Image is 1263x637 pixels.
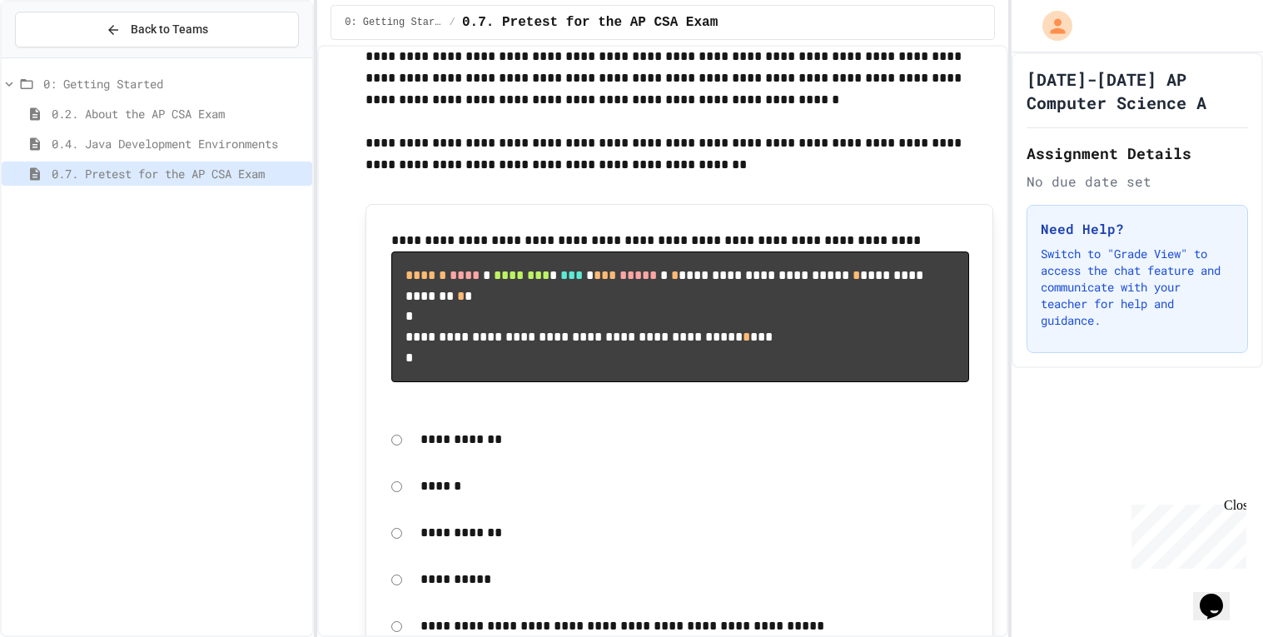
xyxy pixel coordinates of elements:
h3: Need Help? [1041,219,1234,239]
span: 0: Getting Started [43,75,306,92]
span: / [450,16,455,29]
button: Back to Teams [15,12,299,47]
span: 0.2. About the AP CSA Exam [52,105,306,122]
span: 0: Getting Started [345,16,443,29]
span: 0.4. Java Development Environments [52,135,306,152]
p: Switch to "Grade View" to access the chat feature and communicate with your teacher for help and ... [1041,246,1234,329]
iframe: chat widget [1125,498,1246,569]
div: No due date set [1027,172,1248,192]
span: 0.7. Pretest for the AP CSA Exam [462,12,718,32]
div: Chat with us now!Close [7,7,115,106]
span: 0.7. Pretest for the AP CSA Exam [52,165,306,182]
h1: [DATE]-[DATE] AP Computer Science A [1027,67,1248,114]
h2: Assignment Details [1027,142,1248,165]
iframe: chat widget [1193,570,1246,620]
div: My Account [1025,7,1077,45]
span: Back to Teams [131,21,208,38]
